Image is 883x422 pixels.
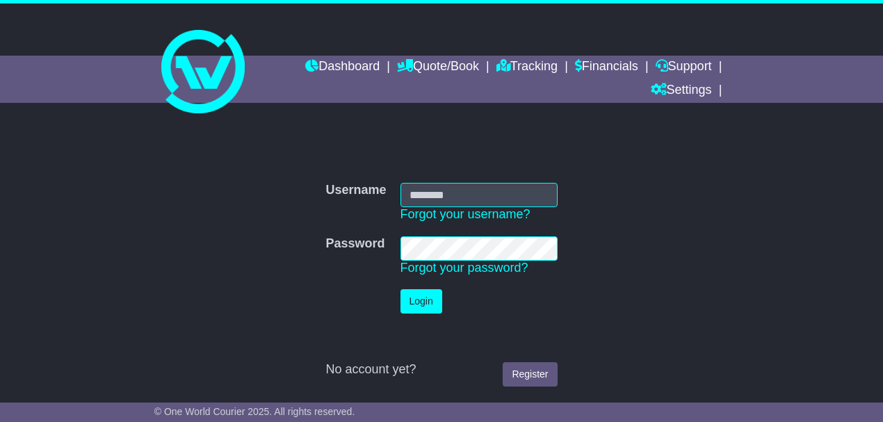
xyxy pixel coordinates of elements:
[400,289,442,314] button: Login
[656,56,712,79] a: Support
[325,236,384,252] label: Password
[503,362,557,387] a: Register
[400,207,530,221] a: Forgot your username?
[496,56,558,79] a: Tracking
[397,56,479,79] a: Quote/Book
[325,362,557,378] div: No account yet?
[575,56,638,79] a: Financials
[325,183,386,198] label: Username
[651,79,712,103] a: Settings
[154,406,355,417] span: © One World Courier 2025. All rights reserved.
[400,261,528,275] a: Forgot your password?
[305,56,380,79] a: Dashboard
